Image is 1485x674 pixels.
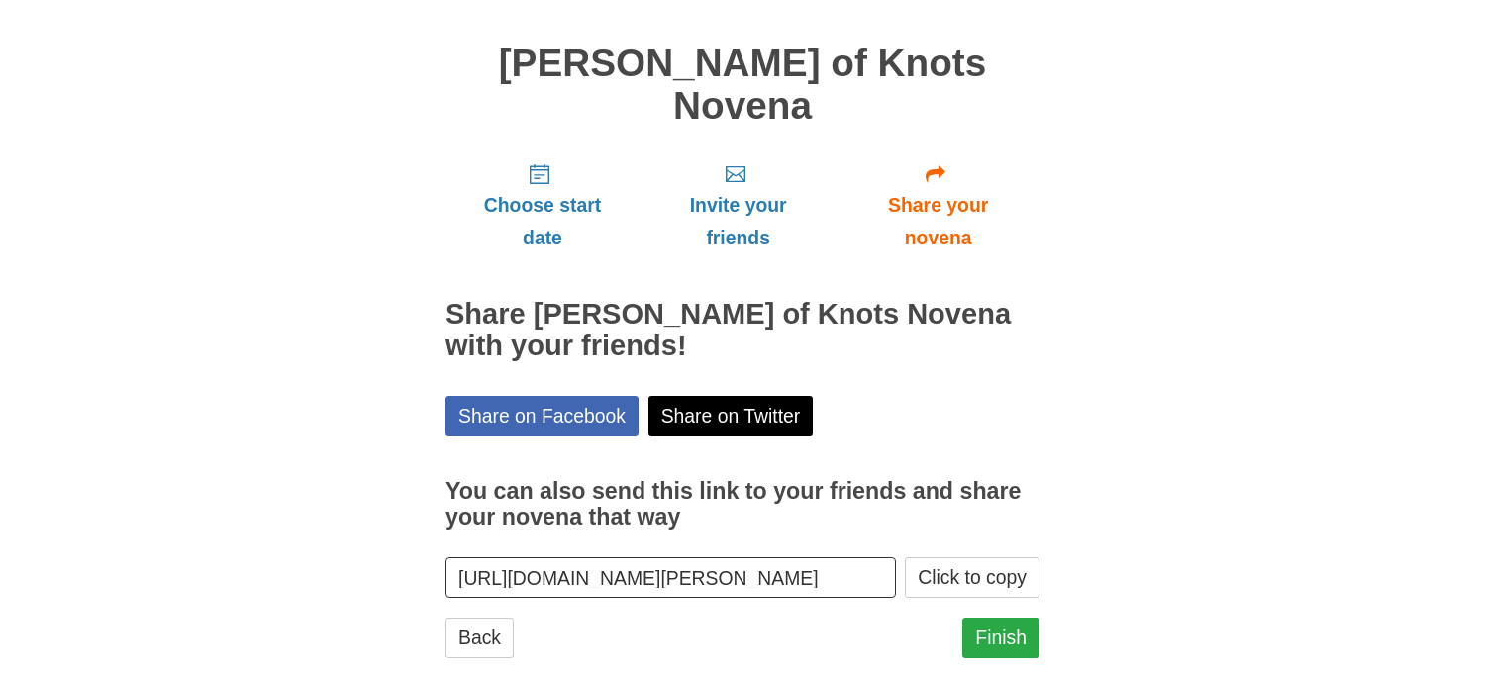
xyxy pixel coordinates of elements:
span: Invite your friends [659,189,817,254]
button: Click to copy [905,557,1039,598]
span: Share your novena [856,189,1020,254]
span: Choose start date [465,189,620,254]
a: Share on Twitter [648,396,814,436]
a: Choose start date [445,146,640,264]
a: Share your novena [837,146,1039,264]
a: Back [445,618,514,658]
h3: You can also send this link to your friends and share your novena that way [445,479,1039,530]
a: Invite your friends [640,146,837,264]
a: Finish [962,618,1039,658]
h2: Share [PERSON_NAME] of Knots Novena with your friends! [445,299,1039,362]
h1: [PERSON_NAME] of Knots Novena [445,43,1039,127]
a: Share on Facebook [445,396,639,436]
